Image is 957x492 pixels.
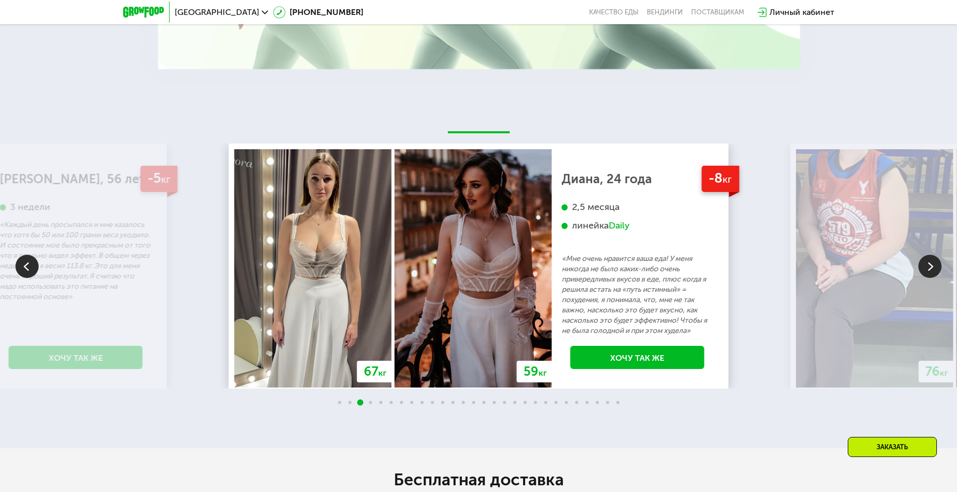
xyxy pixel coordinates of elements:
[609,220,630,232] div: Daily
[918,255,942,278] img: Slide right
[161,173,170,185] span: кг
[273,6,363,19] a: [PHONE_NUMBER]
[701,166,739,192] div: -8
[769,6,834,19] div: Личный кабинет
[562,254,713,336] p: «Мне очень нравится ваша еда! У меня никогда не было каких-либо очень привередливых вкусов в еде,...
[940,368,948,378] span: кг
[517,361,553,382] div: 59
[919,361,955,382] div: 76
[175,8,259,16] span: [GEOGRAPHIC_DATA]
[9,346,143,369] a: Хочу так же
[190,469,767,490] h2: Бесплатная доставка
[562,220,713,232] div: линейка
[589,8,639,16] a: Качество еды
[570,346,704,369] a: Хочу так же
[378,368,387,378] span: кг
[848,437,937,457] div: Заказать
[723,173,732,185] span: кг
[140,166,177,192] div: -5
[357,361,393,382] div: 67
[562,174,713,184] div: Диана, 24 года
[647,8,683,16] a: Вендинги
[562,201,713,213] div: 2,5 месяца
[15,255,39,278] img: Slide left
[691,8,744,16] div: поставщикам
[539,368,547,378] span: кг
